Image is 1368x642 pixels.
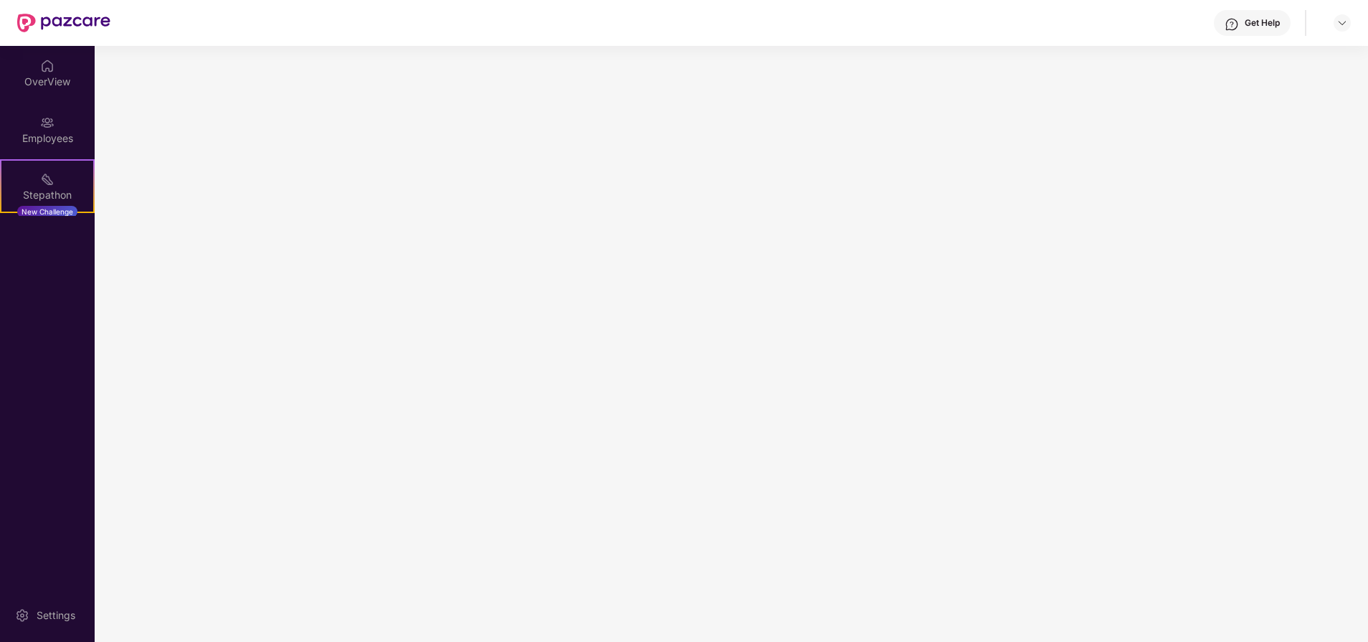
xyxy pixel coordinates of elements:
img: New Pazcare Logo [17,14,110,32]
img: svg+xml;base64,PHN2ZyB4bWxucz0iaHR0cDovL3d3dy53My5vcmcvMjAwMC9zdmciIHdpZHRoPSIyMSIgaGVpZ2h0PSIyMC... [40,172,54,187]
img: svg+xml;base64,PHN2ZyBpZD0iU2V0dGluZy0yMHgyMCIgeG1sbnM9Imh0dHA6Ly93d3cudzMub3JnLzIwMDAvc3ZnIiB3aW... [15,608,29,623]
img: svg+xml;base64,PHN2ZyBpZD0iSGVscC0zMngzMiIgeG1sbnM9Imh0dHA6Ly93d3cudzMub3JnLzIwMDAvc3ZnIiB3aWR0aD... [1225,17,1239,32]
div: Stepathon [1,188,93,202]
img: svg+xml;base64,PHN2ZyBpZD0iSG9tZSIgeG1sbnM9Imh0dHA6Ly93d3cudzMub3JnLzIwMDAvc3ZnIiB3aWR0aD0iMjAiIG... [40,59,54,73]
div: Get Help [1245,17,1280,29]
div: Settings [32,608,80,623]
div: New Challenge [17,206,77,217]
img: svg+xml;base64,PHN2ZyBpZD0iRHJvcGRvd24tMzJ4MzIiIHhtbG5zPSJodHRwOi8vd3d3LnczLm9yZy8yMDAwL3N2ZyIgd2... [1336,17,1348,29]
img: svg+xml;base64,PHN2ZyBpZD0iRW1wbG95ZWVzIiB4bWxucz0iaHR0cDovL3d3dy53My5vcmcvMjAwMC9zdmciIHdpZHRoPS... [40,115,54,130]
